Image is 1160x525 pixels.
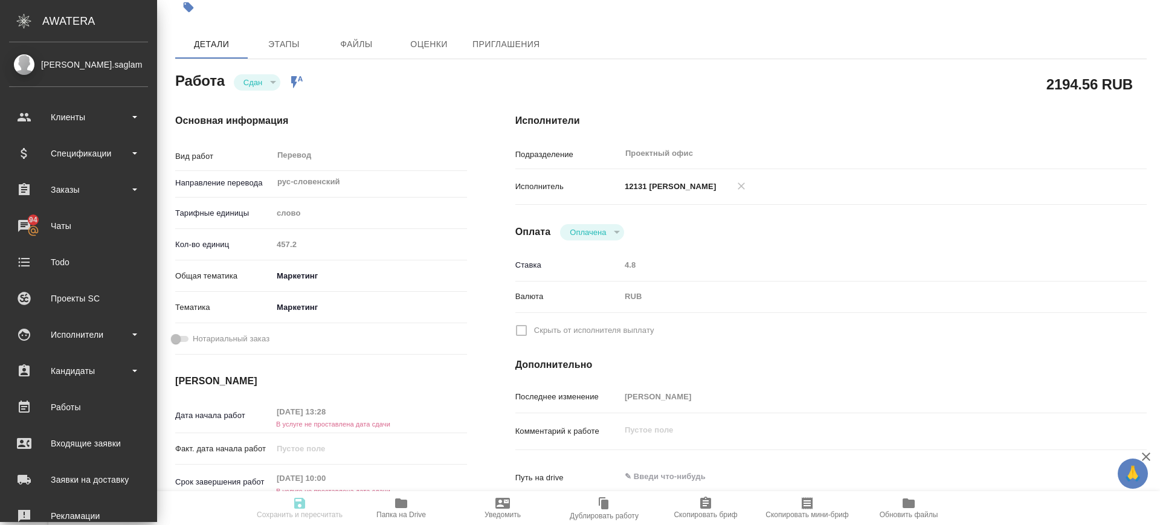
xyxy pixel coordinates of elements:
[3,392,154,422] a: Работы
[3,211,154,241] a: 94Чаты
[515,259,620,271] p: Ставка
[175,476,272,488] p: Срок завершения работ
[674,511,737,519] span: Скопировать бриф
[485,511,521,519] span: Уведомить
[350,491,452,525] button: Папка на Drive
[9,434,148,453] div: Входящие заявки
[1123,461,1143,486] span: 🙏
[3,283,154,314] a: Проекты SC
[175,207,272,219] p: Тарифные единицы
[1118,459,1148,489] button: 🙏
[515,149,620,161] p: Подразделение
[9,289,148,308] div: Проекты SC
[272,266,467,286] div: Маркетинг
[175,177,272,189] p: Направление перевода
[272,488,467,495] h6: В услуге не проставлена дата сдачи
[765,511,848,519] span: Скопировать мини-бриф
[175,301,272,314] p: Тематика
[566,227,610,237] button: Оплачена
[9,217,148,235] div: Чаты
[3,465,154,495] a: Заявки на доставку
[9,362,148,380] div: Кандидаты
[620,181,716,193] p: 12131 [PERSON_NAME]
[515,225,551,239] h4: Оплата
[175,270,272,282] p: Общая тематика
[272,440,378,457] input: Пустое поле
[515,472,620,484] p: Путь на drive
[560,224,624,240] div: Сдан
[272,297,467,318] div: Маркетинг
[175,69,225,91] h2: Работа
[42,9,157,33] div: AWATERA
[255,37,313,52] span: Этапы
[175,239,272,251] p: Кол-во единиц
[515,425,620,437] p: Комментарий к работе
[515,391,620,403] p: Последнее изменение
[756,491,858,525] button: Скопировать мини-бриф
[9,253,148,271] div: Todo
[249,491,350,525] button: Сохранить и пересчитать
[193,333,269,345] span: Нотариальный заказ
[257,511,343,519] span: Сохранить и пересчитать
[9,58,148,71] div: [PERSON_NAME].saglam
[3,247,154,277] a: Todo
[272,403,378,420] input: Пустое поле
[175,410,272,422] p: Дата начала работ
[515,291,620,303] p: Валюта
[234,74,280,91] div: Сдан
[272,469,378,487] input: Пустое поле
[175,150,272,163] p: Вид работ
[620,388,1094,405] input: Пустое поле
[272,203,467,224] div: слово
[22,214,45,226] span: 94
[9,144,148,163] div: Спецификации
[9,108,148,126] div: Клиенты
[272,420,467,428] h6: В услуге не проставлена дата сдачи
[620,256,1094,274] input: Пустое поле
[620,286,1094,307] div: RUB
[472,37,540,52] span: Приглашения
[534,324,654,337] span: Скрыть от исполнителя выплату
[9,181,148,199] div: Заказы
[515,181,620,193] p: Исполнитель
[9,471,148,489] div: Заявки на доставку
[9,398,148,416] div: Работы
[182,37,240,52] span: Детали
[452,491,553,525] button: Уведомить
[515,114,1147,128] h4: Исполнители
[3,428,154,459] a: Входящие заявки
[515,358,1147,372] h4: Дополнительно
[175,114,467,128] h4: Основная информация
[9,507,148,525] div: Рекламации
[880,511,938,519] span: Обновить файлы
[327,37,385,52] span: Файлы
[376,511,426,519] span: Папка на Drive
[1046,74,1133,94] h2: 2194.56 RUB
[570,512,639,520] span: Дублировать работу
[858,491,959,525] button: Обновить файлы
[175,374,467,388] h4: [PERSON_NAME]
[272,236,467,253] input: Пустое поле
[553,491,655,525] button: Дублировать работу
[175,443,272,455] p: Факт. дата начала работ
[655,491,756,525] button: Скопировать бриф
[9,326,148,344] div: Исполнители
[400,37,458,52] span: Оценки
[240,77,266,88] button: Сдан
